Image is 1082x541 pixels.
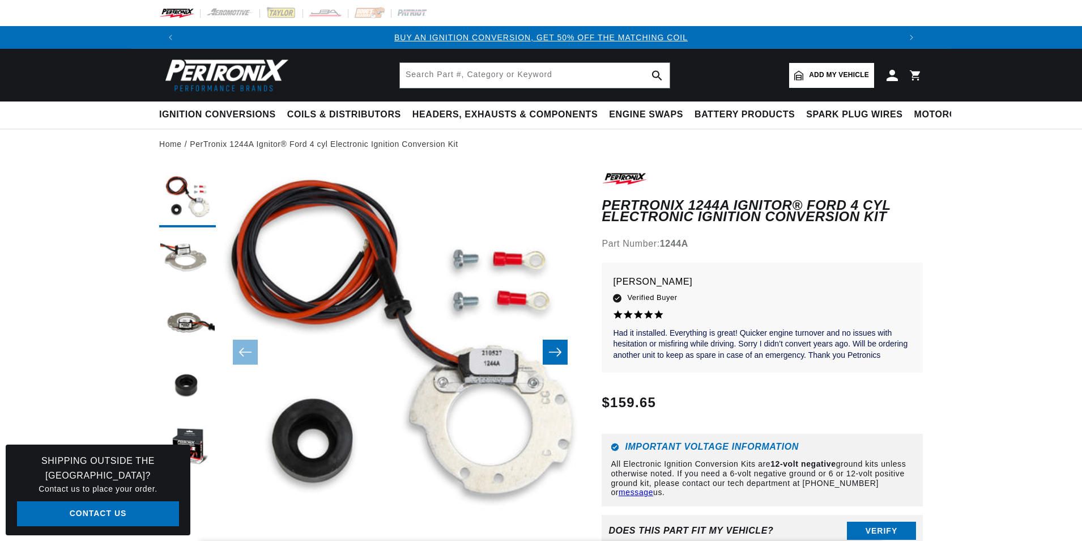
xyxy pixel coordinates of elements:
a: Add my vehicle [789,63,874,88]
button: search button [645,63,670,88]
div: 1 of 3 [182,31,900,44]
p: Contact us to place your order. [17,483,179,495]
p: [PERSON_NAME] [613,274,911,290]
p: Had it installed. Everything is great! Quicker engine turnover and no issues with hesitation or m... [613,328,911,361]
span: Ignition Conversions [159,109,276,121]
span: $159.65 [602,392,656,413]
span: Verified Buyer [627,291,677,304]
div: Announcement [182,31,900,44]
summary: Headers, Exhausts & Components [407,102,603,128]
button: Slide right [543,340,568,365]
span: Headers, Exhausts & Components [412,109,598,121]
slideshow-component: Translation missing: en.sections.announcements.announcement_bar [131,26,951,49]
h3: Shipping Outside the [GEOGRAPHIC_DATA]? [17,454,179,483]
media-gallery: Gallery Viewer [159,171,579,534]
h1: PerTronix 1244A Ignitor® Ford 4 cyl Electronic Ignition Conversion Kit [602,200,923,223]
button: Load image 5 in gallery view [159,420,216,477]
button: Load image 4 in gallery view [159,358,216,415]
a: Home [159,138,182,150]
span: Coils & Distributors [287,109,401,121]
div: Does This part fit My vehicle? [608,526,773,536]
a: Contact Us [17,501,179,527]
button: Translation missing: en.sections.announcements.previous_announcement [159,26,182,49]
summary: Ignition Conversions [159,102,282,128]
strong: 1244A [660,239,688,248]
button: Load image 3 in gallery view [159,295,216,352]
span: Spark Plug Wires [806,109,902,121]
summary: Spark Plug Wires [800,102,908,128]
span: Add my vehicle [809,70,869,81]
p: All Electronic Ignition Conversion Kits are ground kits unless otherwise noted. If you need a 6-v... [611,459,914,497]
span: Engine Swaps [609,109,683,121]
summary: Engine Swaps [603,102,689,128]
button: Load image 2 in gallery view [159,233,216,290]
input: Search Part #, Category or Keyword [400,63,670,88]
button: Load image 1 in gallery view [159,171,216,227]
a: message [619,488,653,497]
button: Slide left [233,340,258,365]
a: BUY AN IGNITION CONVERSION, GET 50% OFF THE MATCHING COIL [394,33,688,42]
strong: 12-volt negative [770,459,836,468]
button: Verify [847,522,916,540]
summary: Coils & Distributors [282,102,407,128]
nav: breadcrumbs [159,138,923,150]
summary: Battery Products [689,102,800,128]
a: PerTronix 1244A Ignitor® Ford 4 cyl Electronic Ignition Conversion Kit [190,138,458,150]
span: Motorcycle [914,109,982,121]
span: Battery Products [695,109,795,121]
img: Pertronix [159,56,289,95]
button: Translation missing: en.sections.announcements.next_announcement [900,26,923,49]
summary: Motorcycle [909,102,987,128]
div: Part Number: [602,236,923,251]
h6: Important Voltage Information [611,443,914,451]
